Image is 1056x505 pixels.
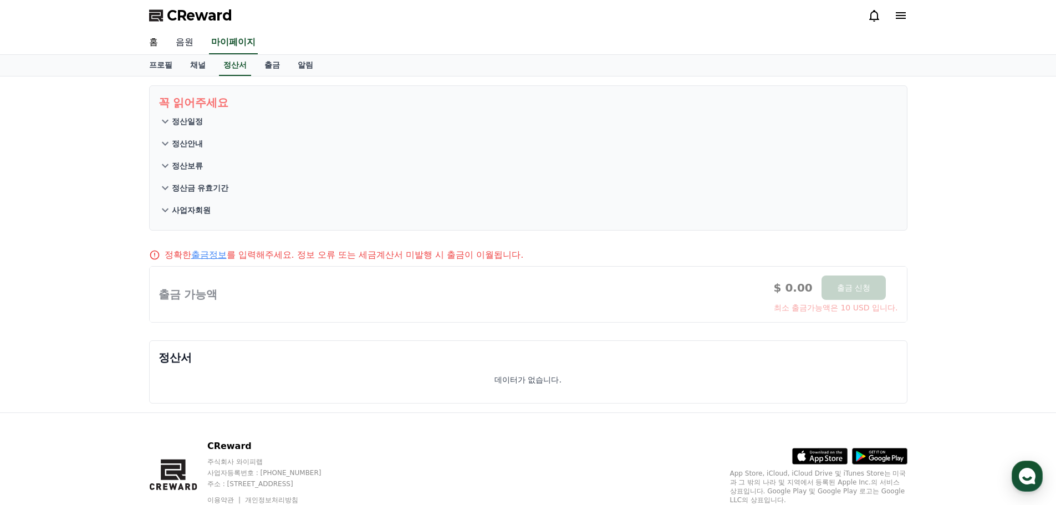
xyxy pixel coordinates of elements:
[35,368,42,377] span: 홈
[3,351,73,379] a: 홈
[159,199,898,221] button: 사업자회원
[140,55,181,76] a: 프로필
[207,468,343,477] p: 사업자등록번호 : [PHONE_NUMBER]
[101,369,115,378] span: 대화
[159,177,898,199] button: 정산금 유효기간
[219,55,251,76] a: 정산서
[172,182,229,193] p: 정산금 유효기간
[167,31,202,54] a: 음원
[172,160,203,171] p: 정산보류
[149,7,232,24] a: CReward
[245,496,298,504] a: 개인정보처리방침
[207,440,343,453] p: CReward
[172,116,203,127] p: 정산일정
[159,350,898,365] p: 정산서
[172,138,203,149] p: 정산안내
[159,132,898,155] button: 정산안내
[191,249,227,260] a: 출금정보
[256,55,289,76] a: 출금
[171,368,185,377] span: 설정
[289,55,322,76] a: 알림
[207,457,343,466] p: 주식회사 와이피랩
[207,496,242,504] a: 이용약관
[181,55,215,76] a: 채널
[165,248,524,262] p: 정확한 를 입력해주세요. 정보 오류 또는 세금계산서 미발행 시 출금이 이월됩니다.
[140,31,167,54] a: 홈
[73,351,143,379] a: 대화
[159,110,898,132] button: 정산일정
[209,31,258,54] a: 마이페이지
[159,95,898,110] p: 꼭 읽어주세요
[207,480,343,488] p: 주소 : [STREET_ADDRESS]
[159,155,898,177] button: 정산보류
[494,374,562,385] p: 데이터가 없습니다.
[730,469,907,504] p: App Store, iCloud, iCloud Drive 및 iTunes Store는 미국과 그 밖의 나라 및 지역에서 등록된 Apple Inc.의 서비스 상표입니다. Goo...
[172,205,211,216] p: 사업자회원
[167,7,232,24] span: CReward
[143,351,213,379] a: 설정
